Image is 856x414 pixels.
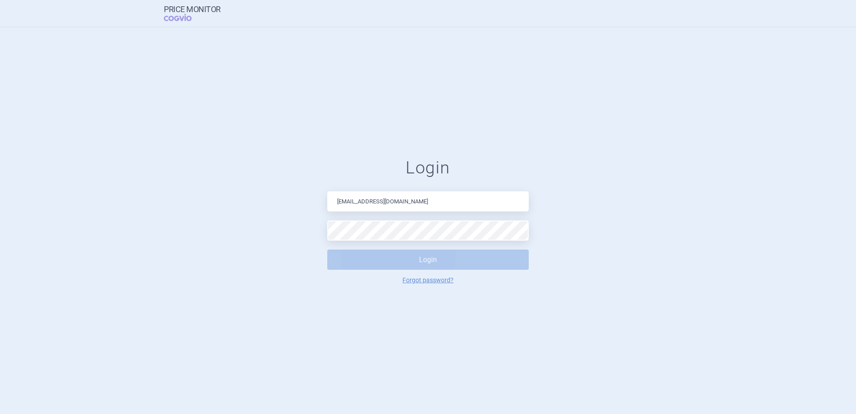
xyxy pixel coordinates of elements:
a: Price MonitorCOGVIO [164,5,221,22]
button: Login [327,250,529,270]
span: COGVIO [164,14,204,21]
input: Email [327,191,529,211]
a: Forgot password? [402,277,454,283]
strong: Price Monitor [164,5,221,14]
h1: Login [327,158,529,178]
